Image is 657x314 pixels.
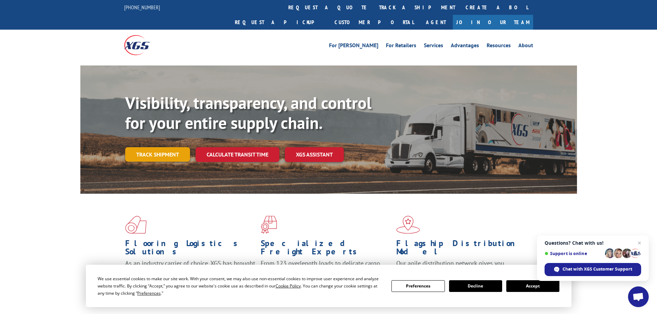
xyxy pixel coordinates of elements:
h1: Specialized Freight Experts [261,239,391,259]
button: Preferences [391,280,445,292]
b: Visibility, transparency, and control for your entire supply chain. [125,92,371,133]
span: Preferences [137,290,161,296]
span: Our agile distribution network gives you nationwide inventory management on demand. [396,259,523,275]
a: Track shipment [125,147,190,162]
div: We use essential cookies to make our site work. With your consent, we may also use non-essential ... [98,275,383,297]
a: For Retailers [386,43,416,50]
a: For [PERSON_NAME] [329,43,378,50]
button: Decline [449,280,502,292]
div: Cookie Consent Prompt [86,265,571,307]
a: XGS ASSISTANT [285,147,344,162]
h1: Flooring Logistics Solutions [125,239,256,259]
a: Join Our Team [453,15,533,30]
a: Request a pickup [230,15,329,30]
a: Customer Portal [329,15,419,30]
span: Support is online [545,251,603,256]
img: xgs-icon-focused-on-flooring-red [261,216,277,234]
a: Calculate transit time [196,147,279,162]
h1: Flagship Distribution Model [396,239,527,259]
a: [PHONE_NUMBER] [124,4,160,11]
span: Chat with XGS Customer Support [563,266,632,272]
a: About [518,43,533,50]
a: Open chat [628,286,649,307]
a: Resources [487,43,511,50]
button: Accept [506,280,559,292]
img: xgs-icon-flagship-distribution-model-red [396,216,420,234]
img: xgs-icon-total-supply-chain-intelligence-red [125,216,147,234]
span: As an industry carrier of choice, XGS has brought innovation and dedication to flooring logistics... [125,259,255,284]
span: Questions? Chat with us! [545,240,641,246]
p: From 123 overlength loads to delicate cargo, our experienced staff knows the best way to move you... [261,259,391,290]
span: Cookie Policy [276,283,301,289]
a: Services [424,43,443,50]
a: Agent [419,15,453,30]
a: Advantages [451,43,479,50]
span: Chat with XGS Customer Support [545,263,641,276]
